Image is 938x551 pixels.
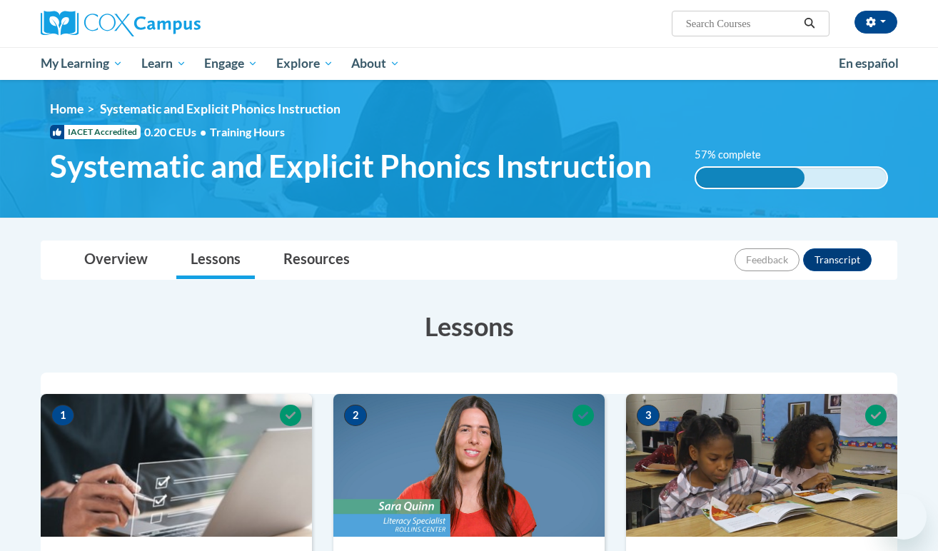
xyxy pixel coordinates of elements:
span: My Learning [41,55,123,72]
a: En español [829,49,908,79]
div: 57% [696,168,805,188]
span: 0.20 CEUs [144,124,210,140]
span: IACET Accredited [50,125,141,139]
span: 1 [51,405,74,426]
div: Main menu [19,47,919,80]
button: Account Settings [854,11,897,34]
span: Learn [141,55,186,72]
span: • [200,125,206,138]
a: My Learning [31,47,132,80]
input: Search Courses [685,15,799,32]
a: About [343,47,410,80]
button: Search [799,15,820,32]
button: Transcript [803,248,872,271]
img: Course Image [626,394,897,537]
span: 2 [344,405,367,426]
span: Systematic and Explicit Phonics Instruction [50,147,652,185]
label: 57% complete [695,147,777,163]
a: Engage [195,47,267,80]
span: Systematic and Explicit Phonics Instruction [100,101,341,116]
span: En español [839,56,899,71]
span: About [351,55,400,72]
span: 3 [637,405,660,426]
a: Resources [269,241,364,279]
a: Learn [132,47,196,80]
a: Cox Campus [41,11,312,36]
a: Lessons [176,241,255,279]
a: Home [50,101,84,116]
span: Training Hours [210,125,285,138]
img: Cox Campus [41,11,201,36]
span: Explore [276,55,333,72]
iframe: Button to launch messaging window [881,494,927,540]
span: Engage [204,55,258,72]
img: Course Image [333,394,605,537]
button: Feedback [735,248,800,271]
img: Course Image [41,394,312,537]
a: Explore [267,47,343,80]
h3: Lessons [41,308,897,344]
a: Overview [70,241,162,279]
